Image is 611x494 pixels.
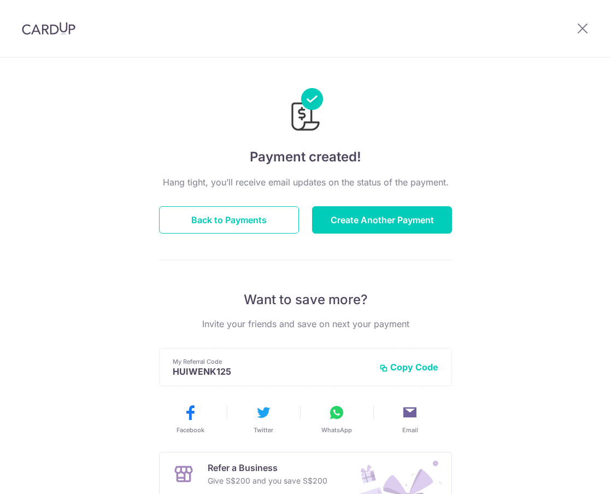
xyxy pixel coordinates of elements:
span: Email [402,426,418,434]
h4: Payment created! [159,147,452,167]
img: Payments [288,88,323,134]
img: CardUp [22,22,75,35]
button: WhatsApp [304,404,369,434]
p: Give S$200 and you save S$200 [208,474,327,487]
span: Twitter [254,426,273,434]
p: Invite your friends and save on next your payment [159,317,452,330]
p: HUIWENK125 [173,366,371,377]
button: Copy Code [379,362,438,373]
p: Want to save more? [159,291,452,309]
button: Facebook [158,404,222,434]
p: Refer a Business [208,461,327,474]
span: Facebook [177,426,204,434]
p: My Referral Code [173,357,371,366]
button: Back to Payments [159,206,299,234]
button: Create Another Payment [312,206,452,234]
span: WhatsApp [321,426,352,434]
p: Hang tight, you’ll receive email updates on the status of the payment. [159,176,452,189]
button: Twitter [231,404,296,434]
button: Email [378,404,442,434]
